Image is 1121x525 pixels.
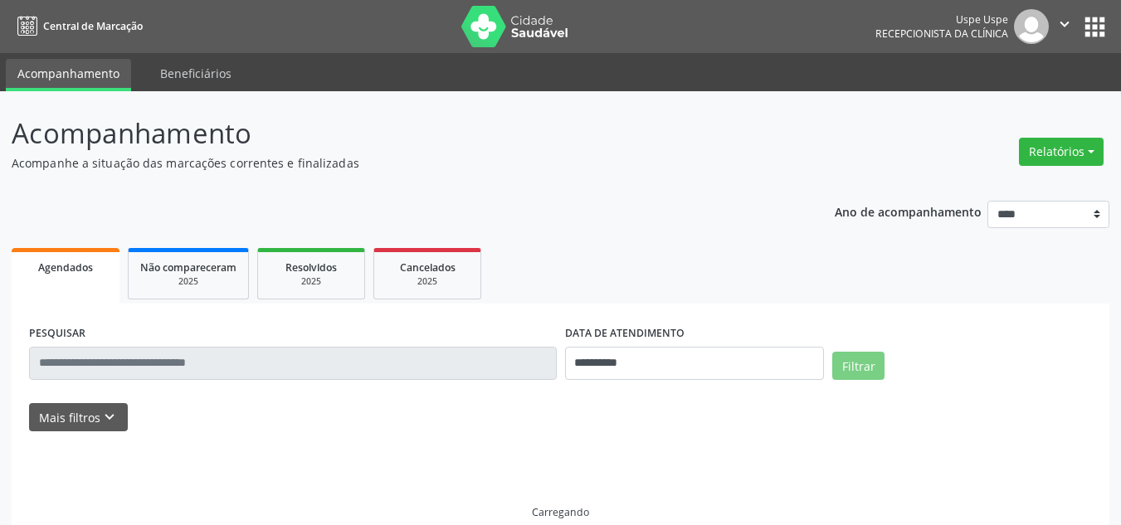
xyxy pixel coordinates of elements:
[835,201,982,221] p: Ano de acompanhamento
[875,12,1008,27] div: Uspe Uspe
[1019,138,1104,166] button: Relatórios
[532,505,589,519] div: Carregando
[1080,12,1109,41] button: apps
[100,408,119,426] i: keyboard_arrow_down
[43,19,143,33] span: Central de Marcação
[400,260,456,275] span: Cancelados
[12,113,780,154] p: Acompanhamento
[140,260,236,275] span: Não compareceram
[1049,9,1080,44] button: 
[29,403,128,432] button: Mais filtroskeyboard_arrow_down
[565,321,685,347] label: DATA DE ATENDIMENTO
[832,352,885,380] button: Filtrar
[1014,9,1049,44] img: img
[1055,15,1074,33] i: 
[12,12,143,40] a: Central de Marcação
[875,27,1008,41] span: Recepcionista da clínica
[38,260,93,275] span: Agendados
[29,321,85,347] label: PESQUISAR
[270,275,353,288] div: 2025
[386,275,469,288] div: 2025
[149,59,243,88] a: Beneficiários
[12,154,780,172] p: Acompanhe a situação das marcações correntes e finalizadas
[285,260,337,275] span: Resolvidos
[140,275,236,288] div: 2025
[6,59,131,91] a: Acompanhamento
